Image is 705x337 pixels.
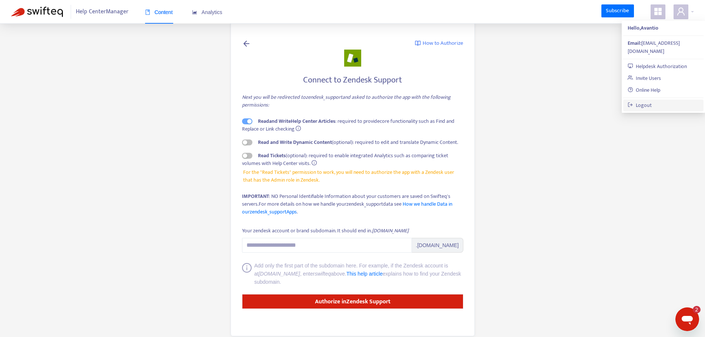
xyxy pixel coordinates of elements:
div: Add only the first part of the subdomain here. For example, if the Zendesk account is at , enter ... [254,262,463,286]
strong: Email: [628,39,641,47]
span: area-chart [192,10,197,15]
strong: IMPORTANT [242,192,269,200]
strong: Read Tickets [258,151,286,160]
div: : NO Personal Identifiable Information about your customers are saved on Swifteq's servers. [242,192,463,216]
a: This help article [346,271,383,277]
img: Swifteq [11,7,63,17]
span: Help Center Manager [76,5,128,19]
span: book [145,10,150,15]
strong: Read and Write Help Center Articles [258,117,335,125]
a: How we handle Data in ourzendesk_supportApps [242,200,452,216]
a: Online Help [628,86,660,94]
span: Analytics [192,9,222,15]
span: For the "Read Tickets" permission to work, you will need to authorize the app with a Zendesk user... [243,168,462,184]
h4: Connect to Zendesk Support [242,75,463,85]
div: [EMAIL_ADDRESS][DOMAIN_NAME] [628,39,699,55]
span: For more details on how we handle your zendesk_support data see . [242,200,452,216]
span: appstore [654,7,662,16]
iframe: Schaltfläche zum Öffnen des Messaging-Fensters, 2 ungelesene Nachrichten [675,307,699,331]
a: How to Authorize [415,39,463,48]
img: zendesk_support.png [344,50,361,67]
strong: Hello, Avantio [628,24,658,32]
a: Logout [628,101,652,109]
i: Next you will be redirected to zendesk_support and asked to authorize the app with the following ... [242,93,451,109]
span: info-circle [296,126,301,131]
a: Invite Users [628,74,661,82]
span: (optional): required to edit and translate Dynamic Content. [258,138,458,146]
span: How to Authorize [423,39,463,48]
span: info-circle [312,160,317,165]
iframe: Anzahl ungelesener Nachrichten [686,306,701,313]
i: .[DOMAIN_NAME] [371,226,409,235]
span: info-circle [242,263,252,286]
div: Your zendesk account or brand subdomain. It should end in [242,227,409,235]
span: : required to provide core functionality such as Find and Replace or Link checking [242,117,454,133]
strong: Authorize in Zendesk Support [315,297,390,307]
button: Authorize inZendesk Support [242,294,463,309]
i: swifteq [315,271,331,277]
span: .[DOMAIN_NAME] [412,238,463,253]
i: [DOMAIN_NAME] [259,271,300,277]
span: Content [145,9,173,15]
span: user [677,7,685,16]
img: image-link [415,40,421,46]
a: Helpdesk Authorization [628,62,687,71]
span: (optional): required to enable integrated Analytics such as comparing ticket volumes with Help Ce... [242,151,448,168]
strong: Read and Write Dynamic Content [258,138,332,146]
a: Subscribe [601,4,634,18]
